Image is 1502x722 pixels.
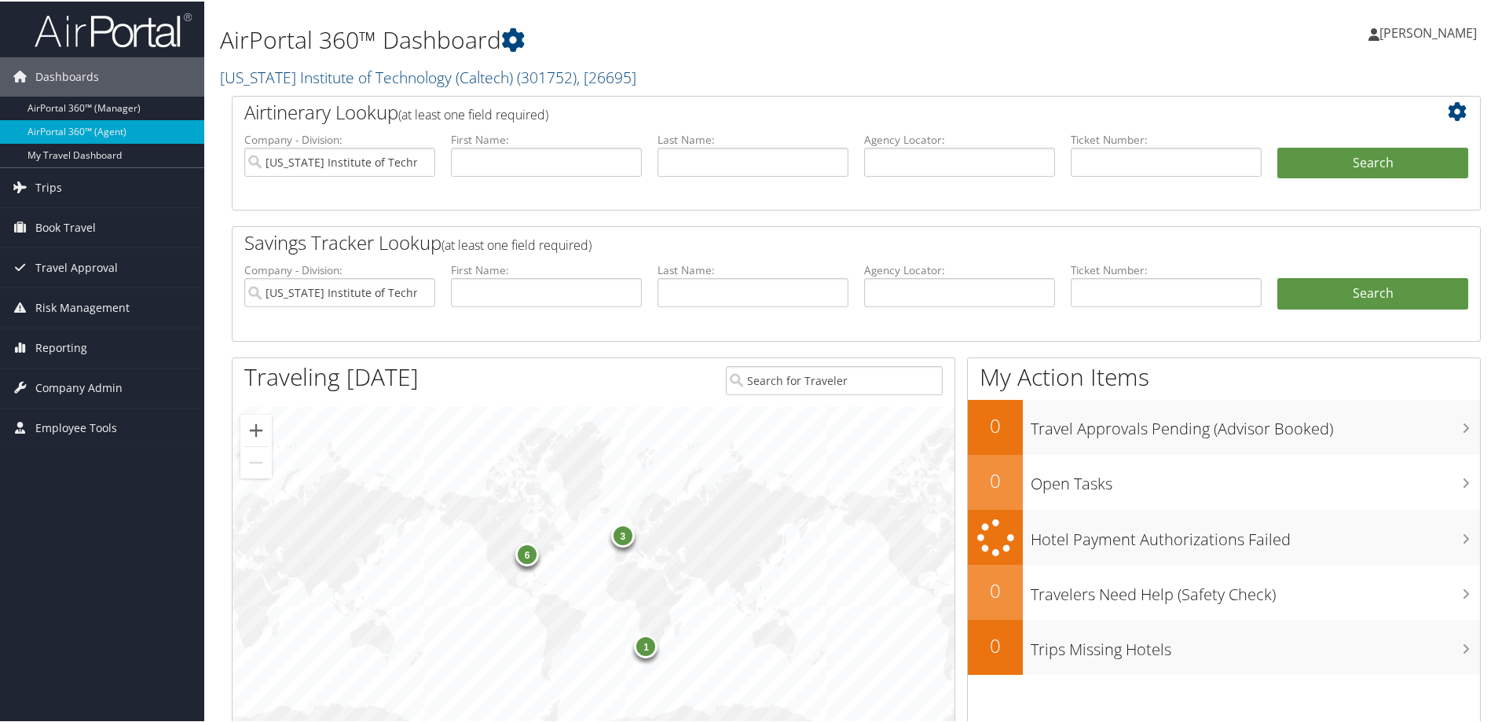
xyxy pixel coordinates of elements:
[1368,8,1493,55] a: [PERSON_NAME]
[240,413,272,445] button: Zoom in
[244,277,435,306] input: search accounts
[1277,146,1468,178] button: Search
[220,22,1068,55] h1: AirPortal 360™ Dashboard
[35,327,87,366] span: Reporting
[1071,261,1262,277] label: Ticket Number:
[244,261,435,277] label: Company - Division:
[35,10,192,47] img: airportal-logo.png
[451,261,642,277] label: First Name:
[634,633,658,657] div: 1
[35,207,96,246] span: Book Travel
[451,130,642,146] label: First Name:
[240,445,272,477] button: Zoom out
[1277,277,1468,308] a: Search
[515,541,539,565] div: 6
[968,618,1480,673] a: 0Trips Missing Hotels
[35,56,99,95] span: Dashboards
[1071,130,1262,146] label: Ticket Number:
[1031,574,1480,604] h3: Travelers Need Help (Safety Check)
[968,631,1023,658] h2: 0
[1379,23,1477,40] span: [PERSON_NAME]
[244,130,435,146] label: Company - Division:
[244,228,1365,255] h2: Savings Tracker Lookup
[398,104,548,122] span: (at least one field required)
[220,65,636,86] a: [US_STATE] Institute of Technology (Caltech)
[35,287,130,326] span: Risk Management
[1031,629,1480,659] h3: Trips Missing Hotels
[968,466,1023,493] h2: 0
[1031,464,1480,493] h3: Open Tasks
[35,167,62,206] span: Trips
[441,235,592,252] span: (at least one field required)
[1031,409,1480,438] h3: Travel Approvals Pending (Advisor Booked)
[577,65,636,86] span: , [ 26695 ]
[968,411,1023,438] h2: 0
[610,522,634,546] div: 3
[726,365,943,394] input: Search for Traveler
[35,407,117,446] span: Employee Tools
[968,453,1480,508] a: 0Open Tasks
[968,508,1480,564] a: Hotel Payment Authorizations Failed
[1031,519,1480,549] h3: Hotel Payment Authorizations Failed
[658,130,848,146] label: Last Name:
[968,359,1480,392] h1: My Action Items
[35,247,118,286] span: Travel Approval
[968,576,1023,603] h2: 0
[658,261,848,277] label: Last Name:
[864,261,1055,277] label: Agency Locator:
[244,359,419,392] h1: Traveling [DATE]
[244,97,1365,124] h2: Airtinerary Lookup
[517,65,577,86] span: ( 301752 )
[35,367,123,406] span: Company Admin
[864,130,1055,146] label: Agency Locator:
[968,563,1480,618] a: 0Travelers Need Help (Safety Check)
[968,398,1480,453] a: 0Travel Approvals Pending (Advisor Booked)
